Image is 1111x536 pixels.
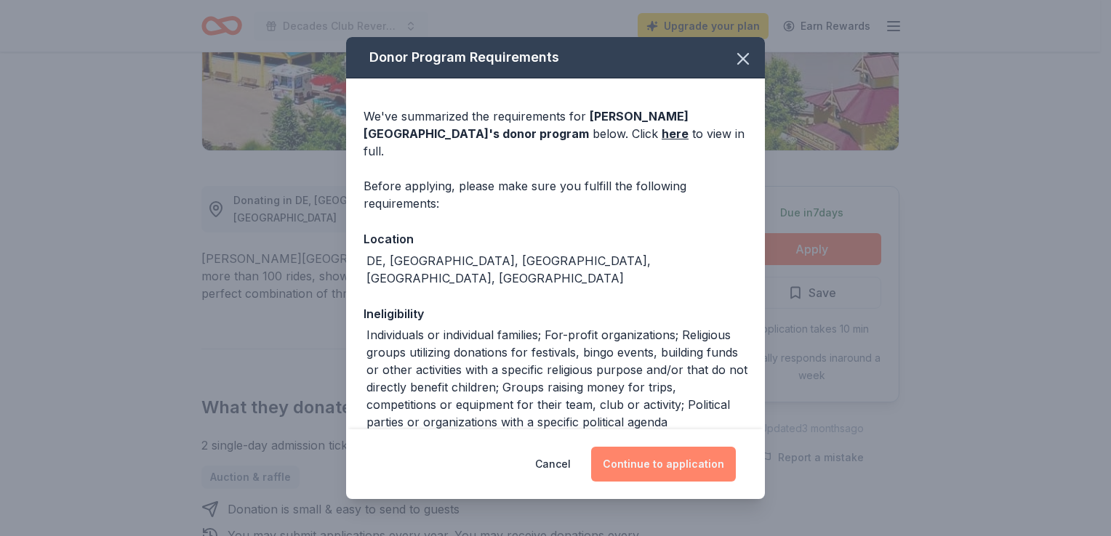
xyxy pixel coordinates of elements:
div: Donor Program Requirements [346,37,765,78]
button: Cancel [535,447,571,482]
button: Continue to application [591,447,736,482]
a: here [662,125,689,142]
div: Ineligibility [364,304,747,323]
div: Before applying, please make sure you fulfill the following requirements: [364,177,747,212]
div: DE, [GEOGRAPHIC_DATA], [GEOGRAPHIC_DATA], [GEOGRAPHIC_DATA], [GEOGRAPHIC_DATA] [366,252,747,287]
div: We've summarized the requirements for below. Click to view in full. [364,107,747,160]
div: Individuals or individual families; For-profit organizations; Religious groups utilizing donation... [366,326,747,431]
div: Location [364,230,747,248]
